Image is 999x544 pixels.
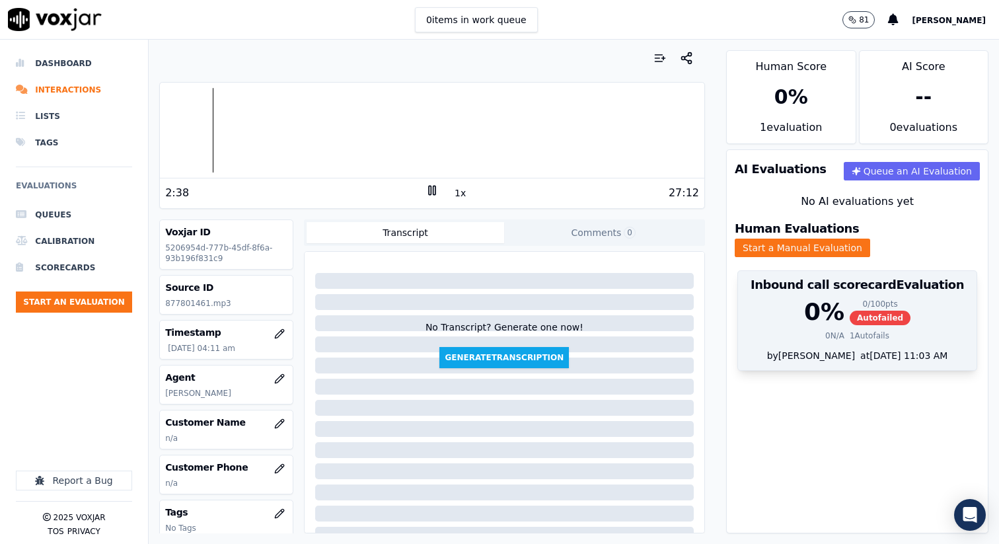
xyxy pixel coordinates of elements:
button: Report a Bug [16,471,132,490]
span: Autofailed [850,311,910,325]
h3: Customer Name [165,416,287,429]
a: Scorecards [16,254,132,281]
p: 5206954d-777b-45df-8f6a-93b196f831c9 [165,243,287,264]
a: Dashboard [16,50,132,77]
button: Comments [504,222,702,243]
button: 1x [452,184,468,202]
div: 27:12 [669,185,699,201]
button: Queue an AI Evaluation [844,162,980,180]
button: Transcript [307,222,505,243]
div: AI Score [860,51,988,75]
a: Lists [16,103,132,130]
div: Open Intercom Messenger [954,499,986,531]
div: 0 N/A [825,330,844,341]
img: voxjar logo [8,8,102,31]
h3: Human Evaluations [735,223,859,235]
button: [PERSON_NAME] [912,12,999,28]
h3: Voxjar ID [165,225,287,239]
button: Start a Manual Evaluation [735,239,870,257]
h6: Evaluations [16,178,132,202]
span: 0 [624,227,636,239]
p: 2025 Voxjar [54,512,106,523]
h3: Agent [165,371,287,384]
button: 0items in work queue [415,7,538,32]
div: at [DATE] 11:03 AM [855,349,947,362]
div: 0 % [804,299,844,325]
p: 877801461.mp3 [165,298,287,309]
h3: AI Evaluations [735,163,827,175]
h3: Tags [165,506,287,519]
h3: Timestamp [165,326,287,339]
div: 0 / 100 pts [850,299,910,309]
button: Start an Evaluation [16,291,132,313]
a: Queues [16,202,132,228]
button: 81 [842,11,875,28]
div: 1 evaluation [727,120,855,143]
div: No AI evaluations yet [737,194,977,210]
a: Interactions [16,77,132,103]
p: n/a [165,433,287,444]
button: Privacy [67,526,100,537]
p: [PERSON_NAME] [165,388,287,399]
h3: Inbound call scorecard Evaluation [746,279,969,291]
p: [DATE] 04:11 am [168,343,287,354]
h3: Source ID [165,281,287,294]
button: GenerateTranscription [439,347,569,368]
div: Human Score [727,51,855,75]
div: 2:38 [165,185,189,201]
a: Tags [16,130,132,156]
p: No Tags [165,523,287,533]
h3: Customer Phone [165,461,287,474]
div: 0 evaluation s [860,120,988,143]
button: TOS [48,526,63,537]
p: n/a [165,478,287,488]
span: [PERSON_NAME] [912,16,986,25]
div: by [PERSON_NAME] [738,349,977,370]
div: No Transcript? Generate one now! [425,321,583,347]
button: 81 [842,11,888,28]
div: -- [915,85,932,109]
div: 0 % [774,85,808,109]
p: 81 [859,15,869,25]
a: Calibration [16,228,132,254]
div: 1 Autofails [850,330,889,341]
